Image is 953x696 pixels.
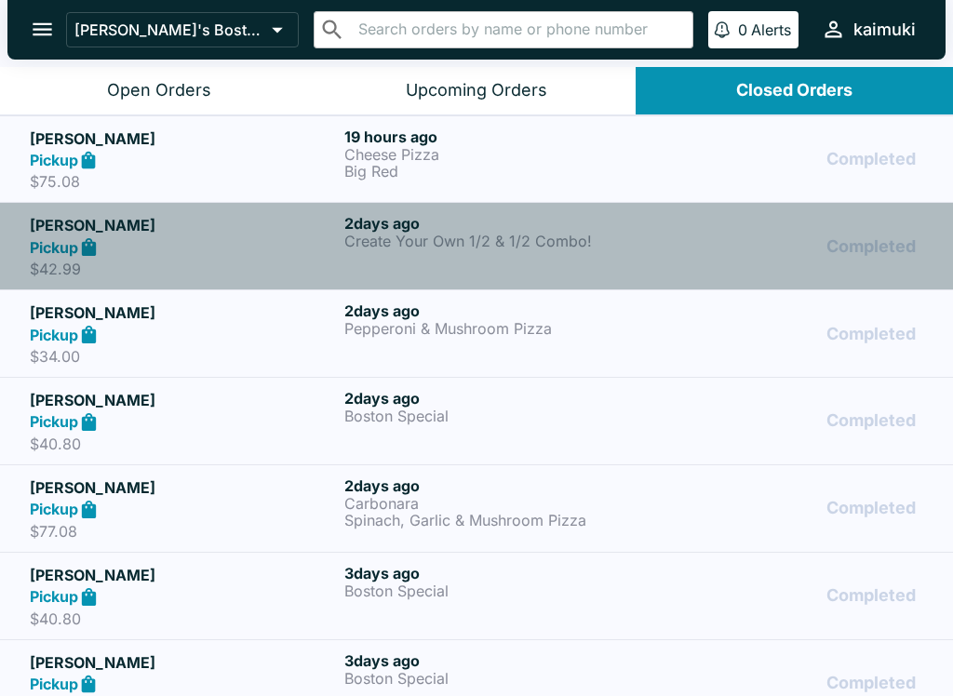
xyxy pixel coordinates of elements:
p: Alerts [751,20,791,39]
button: [PERSON_NAME]'s Boston Pizza [66,12,299,47]
strong: Pickup [30,238,78,257]
h6: 19 hours ago [344,127,651,146]
span: 3 days ago [344,651,420,670]
p: Boston Special [344,582,651,599]
span: 2 days ago [344,389,420,408]
p: Cheese Pizza [344,146,651,163]
button: open drawer [19,6,66,53]
p: Create Your Own 1/2 & 1/2 Combo! [344,233,651,249]
div: Open Orders [107,80,211,101]
div: kaimuki [853,19,916,41]
input: Search orders by name or phone number [353,17,685,43]
h5: [PERSON_NAME] [30,301,337,324]
span: 2 days ago [344,214,420,233]
p: $42.99 [30,260,337,278]
strong: Pickup [30,587,78,606]
div: Closed Orders [736,80,852,101]
span: 3 days ago [344,564,420,582]
h5: [PERSON_NAME] [30,476,337,499]
p: 0 [738,20,747,39]
p: Boston Special [344,670,651,687]
p: $40.80 [30,435,337,453]
h5: [PERSON_NAME] [30,214,337,236]
p: Spinach, Garlic & Mushroom Pizza [344,512,651,529]
h5: [PERSON_NAME] [30,127,337,150]
p: Boston Special [344,408,651,424]
p: [PERSON_NAME]'s Boston Pizza [74,20,264,39]
p: $75.08 [30,172,337,191]
h5: [PERSON_NAME] [30,651,337,674]
strong: Pickup [30,151,78,169]
button: kaimuki [813,9,923,49]
h5: [PERSON_NAME] [30,564,337,586]
strong: Pickup [30,412,78,431]
strong: Pickup [30,326,78,344]
p: $40.80 [30,609,337,628]
div: Upcoming Orders [406,80,547,101]
p: Carbonara [344,495,651,512]
h5: [PERSON_NAME] [30,389,337,411]
strong: Pickup [30,675,78,693]
p: Big Red [344,163,651,180]
p: $34.00 [30,347,337,366]
p: Pepperoni & Mushroom Pizza [344,320,651,337]
p: $77.08 [30,522,337,541]
strong: Pickup [30,500,78,518]
span: 2 days ago [344,301,420,320]
span: 2 days ago [344,476,420,495]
